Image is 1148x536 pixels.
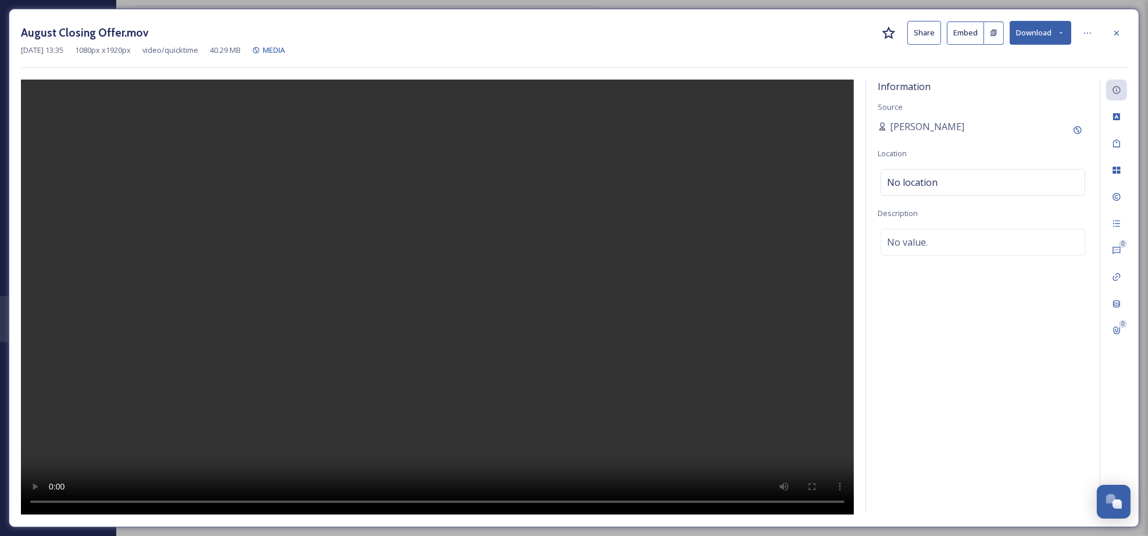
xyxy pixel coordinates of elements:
[1010,21,1071,45] button: Download
[907,21,941,45] button: Share
[75,45,131,56] span: 1080 px x 1920 px
[878,80,931,93] span: Information
[263,45,285,55] span: MEDIA
[878,148,907,159] span: Location
[21,45,63,56] span: [DATE] 13:35
[21,24,149,41] h3: August Closing Offer.mov
[890,120,964,134] span: [PERSON_NAME]
[210,45,241,56] span: 40.29 MB
[947,21,984,45] button: Embed
[1119,240,1127,248] div: 0
[878,208,918,218] span: Description
[887,175,938,189] span: No location
[878,102,903,112] span: Source
[1097,485,1131,519] button: Open Chat
[887,235,928,249] span: No value.
[142,45,198,56] span: video/quicktime
[1119,320,1127,328] div: 0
